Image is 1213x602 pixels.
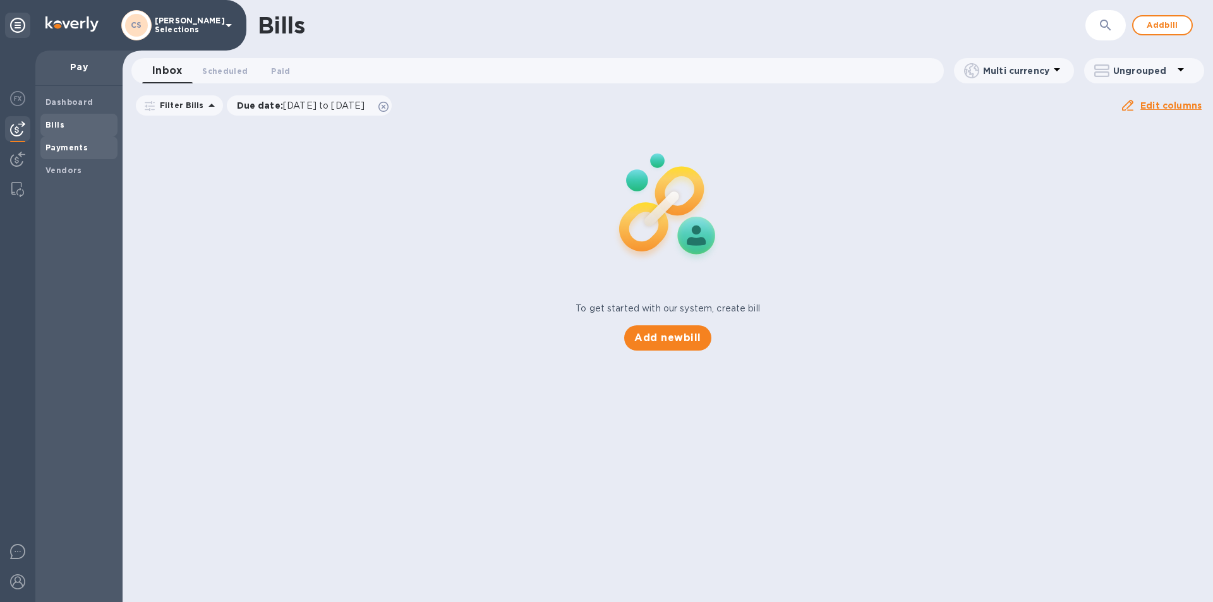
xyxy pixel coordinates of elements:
span: Paid [271,64,290,78]
img: Foreign exchange [10,91,25,106]
button: Add newbill [624,325,711,351]
p: Filter Bills [155,100,204,111]
span: Inbox [152,62,182,80]
span: [DATE] to [DATE] [283,100,365,111]
span: Add bill [1144,18,1181,33]
p: Pay [45,61,112,73]
div: Unpin categories [5,13,30,38]
u: Edit columns [1140,100,1202,111]
b: Bills [45,120,64,129]
button: Addbill [1132,15,1193,35]
p: Ungrouped [1113,64,1173,77]
h1: Bills [258,12,305,39]
b: Payments [45,143,88,152]
b: CS [131,20,142,30]
p: [PERSON_NAME] Selections [155,16,218,34]
img: Logo [45,16,99,32]
div: Due date:[DATE] to [DATE] [227,95,392,116]
span: Scheduled [202,64,248,78]
b: Vendors [45,166,82,175]
p: Due date : [237,99,371,112]
p: Multi currency [983,64,1049,77]
p: To get started with our system, create bill [576,302,760,315]
b: Dashboard [45,97,94,107]
span: Add new bill [634,330,701,346]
